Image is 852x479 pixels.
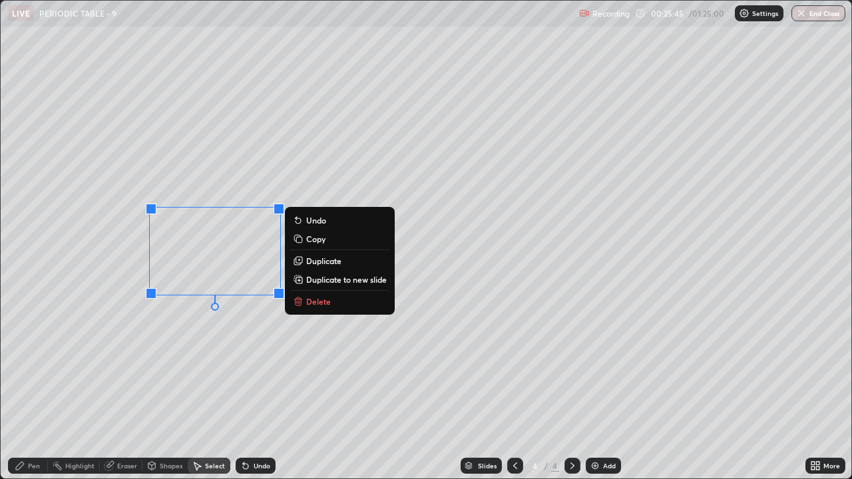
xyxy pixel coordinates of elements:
div: Eraser [117,462,137,469]
div: Highlight [65,462,95,469]
button: Duplicate [290,253,389,269]
p: LIVE [12,8,30,19]
p: Copy [306,234,325,244]
div: Pen [28,462,40,469]
img: end-class-cross [796,8,807,19]
button: Undo [290,212,389,228]
div: Add [603,462,616,469]
p: Duplicate to new slide [306,274,387,285]
p: Recording [592,9,630,19]
p: Undo [306,215,326,226]
p: PERIODIC TABLE - 9 [39,8,116,19]
p: Settings [752,10,778,17]
div: More [823,462,840,469]
button: Delete [290,293,389,309]
div: / [544,462,548,470]
img: class-settings-icons [739,8,749,19]
div: Shapes [160,462,182,469]
div: Slides [478,462,497,469]
div: Undo [254,462,270,469]
div: 4 [551,460,559,472]
button: Copy [290,231,389,247]
img: recording.375f2c34.svg [579,8,590,19]
div: Select [205,462,225,469]
img: add-slide-button [590,460,600,471]
div: 4 [529,462,542,470]
p: Duplicate [306,255,341,266]
button: Duplicate to new slide [290,271,389,287]
button: End Class [791,5,845,21]
p: Delete [306,296,331,307]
